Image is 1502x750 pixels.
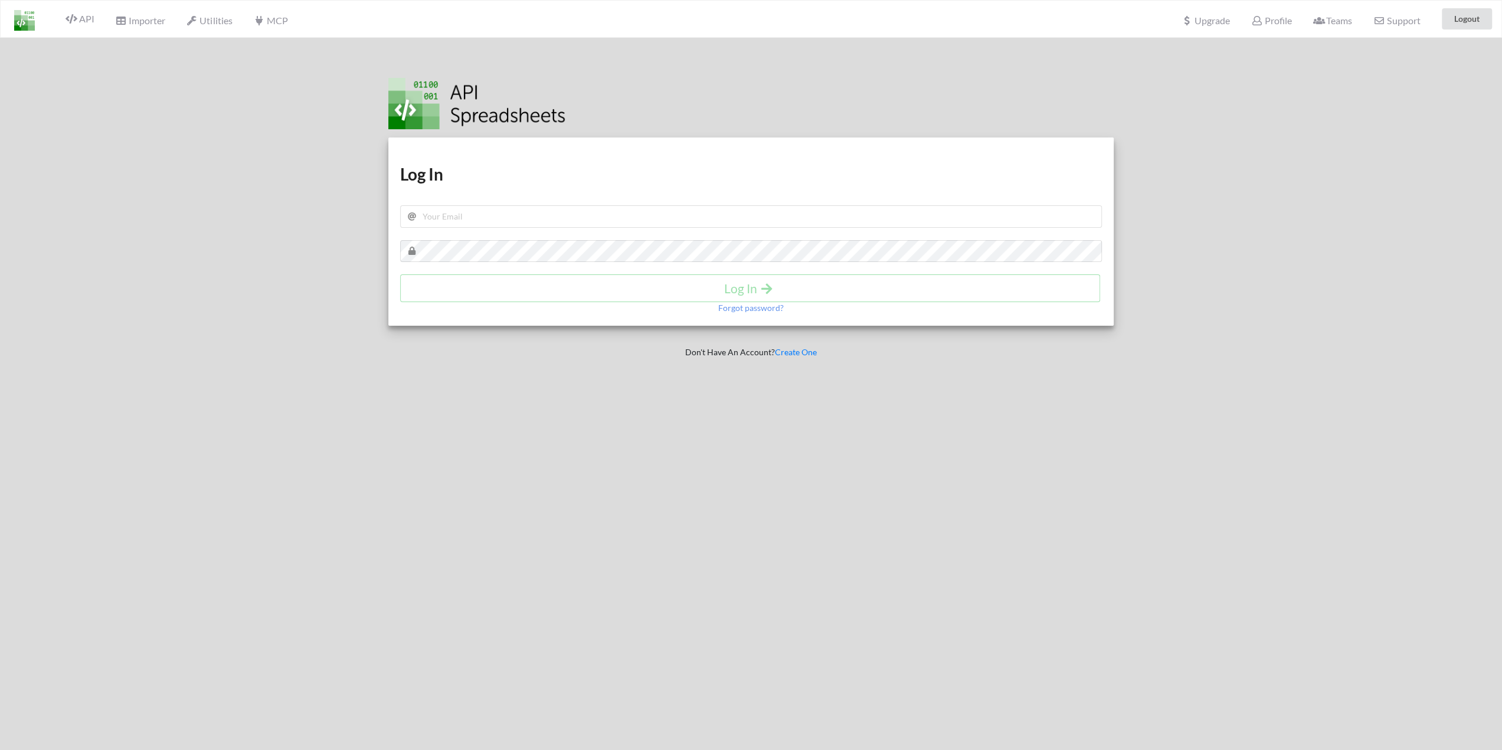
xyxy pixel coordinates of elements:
[775,347,817,357] a: Create One
[400,205,1102,228] input: Your Email
[1442,8,1492,30] button: Logout
[388,78,565,129] img: Logo.png
[253,15,287,26] span: MCP
[1182,16,1230,25] span: Upgrade
[14,10,35,31] img: LogoIcon.png
[400,163,1102,185] h1: Log In
[380,346,1123,358] p: Don't Have An Account?
[1251,15,1291,26] span: Profile
[1373,16,1420,25] span: Support
[115,15,165,26] span: Importer
[186,15,232,26] span: Utilities
[1313,15,1352,26] span: Teams
[718,302,784,314] p: Forgot password?
[66,13,94,24] span: API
